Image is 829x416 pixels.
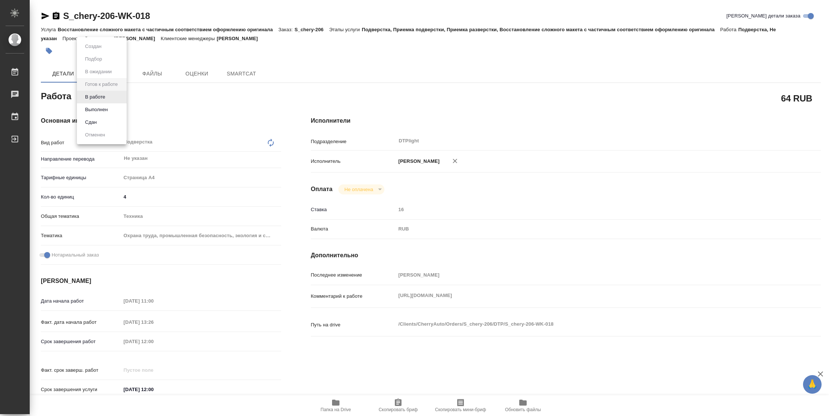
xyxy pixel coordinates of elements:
[83,42,104,51] button: Создан
[83,80,120,88] button: Готов к работе
[83,118,99,126] button: Сдан
[83,106,110,114] button: Выполнен
[83,55,104,63] button: Подбор
[83,93,107,101] button: В работе
[83,131,107,139] button: Отменен
[83,68,114,76] button: В ожидании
